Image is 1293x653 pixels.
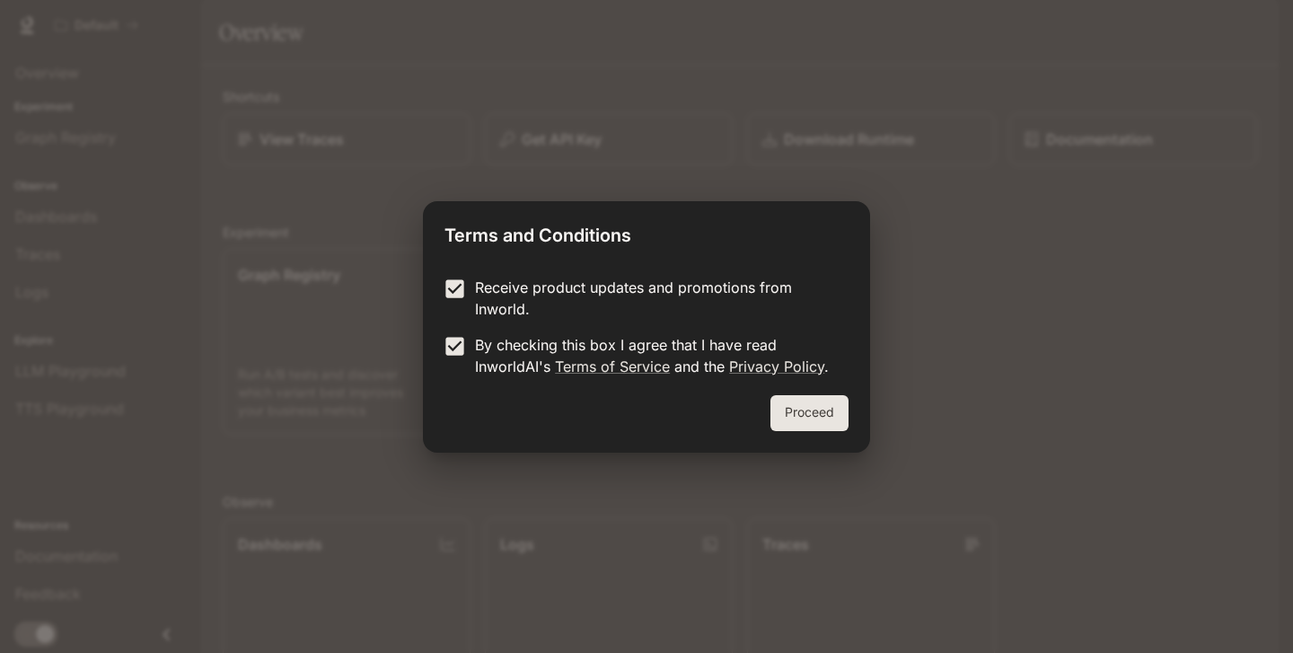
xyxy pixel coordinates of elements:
a: Terms of Service [555,357,670,375]
a: Privacy Policy [729,357,824,375]
p: By checking this box I agree that I have read InworldAI's and the . [475,334,834,377]
h2: Terms and Conditions [423,201,870,262]
p: Receive product updates and promotions from Inworld. [475,277,834,320]
button: Proceed [770,395,849,431]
